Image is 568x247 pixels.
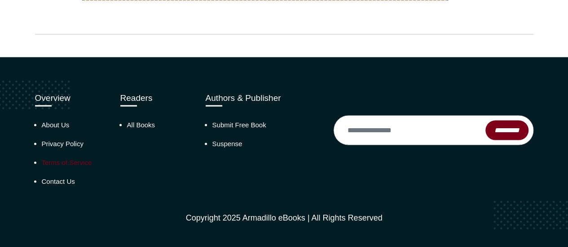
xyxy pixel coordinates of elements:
[42,178,75,185] a: Contact Us
[42,121,70,129] a: About Us
[35,212,533,224] p: Copyright 2025 Armadillo eBooks | All Rights Reserved
[127,121,155,129] a: All Books
[212,121,266,129] a: Submit Free Book
[42,140,84,147] a: Privacy Policy
[42,159,92,166] a: Terms of Service
[206,93,320,104] h3: Authors & Publisher
[212,140,242,147] a: Suspense
[35,93,107,104] h3: Overview
[120,93,192,104] h3: Readers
